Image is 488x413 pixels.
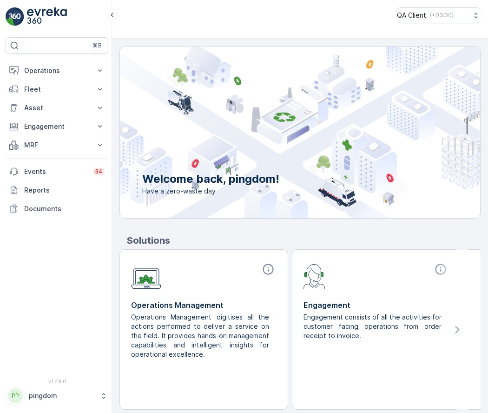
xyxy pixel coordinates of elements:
[29,391,95,400] p: pingdom
[6,386,108,406] button: PPpingdom
[6,162,108,181] a: Events34
[78,47,480,218] img: city illustration
[6,117,108,136] button: Engagement
[27,7,67,26] img: logo_light-DOdMpM7g.png
[131,313,269,359] p: Operations Management digitises all the actions performed to deliver a service on the field. It p...
[6,80,108,99] button: Fleet
[397,11,426,20] p: QA Client
[397,7,481,23] button: QA Client(+03:00)
[127,233,481,247] p: Solutions
[430,12,454,19] p: ( +03:00 )
[24,204,105,213] p: Documents
[6,7,24,26] img: logo
[6,99,108,117] button: Asset
[6,136,108,154] button: MRF
[8,388,23,403] div: PP
[142,172,279,187] p: Welcome back, pingdom!
[24,140,90,150] p: MRF
[24,66,90,75] p: Operations
[6,61,108,80] button: Operations
[6,379,108,384] span: v 1.49.0
[24,167,87,176] p: Events
[92,42,102,49] p: ⌘B
[24,122,90,131] p: Engagement
[142,187,279,196] span: Have a zero-waste day
[6,200,108,218] a: Documents
[131,300,277,311] p: Operations Management
[303,313,442,340] p: Engagement consists of all the activities for customer facing operations from order receipt to in...
[95,168,103,175] p: 34
[24,85,90,94] p: Fleet
[24,186,105,195] p: Reports
[6,181,108,200] a: Reports
[24,103,90,113] p: Asset
[131,263,161,289] img: module-icon
[303,263,325,289] img: module-icon
[303,300,449,311] p: Engagement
